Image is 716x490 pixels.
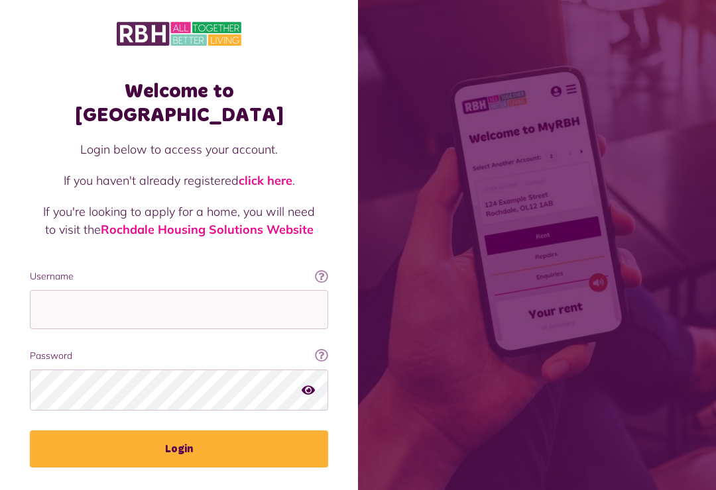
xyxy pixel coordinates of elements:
[30,269,328,283] label: Username
[30,430,328,467] button: Login
[30,349,328,363] label: Password
[239,173,292,188] a: click here
[43,171,315,189] p: If you haven't already registered .
[117,20,241,48] img: MyRBH
[43,203,315,238] p: If you're looking to apply for a home, you will need to visit the
[101,222,314,237] a: Rochdale Housing Solutions Website
[30,79,328,127] h1: Welcome to [GEOGRAPHIC_DATA]
[43,140,315,158] p: Login below to access your account.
